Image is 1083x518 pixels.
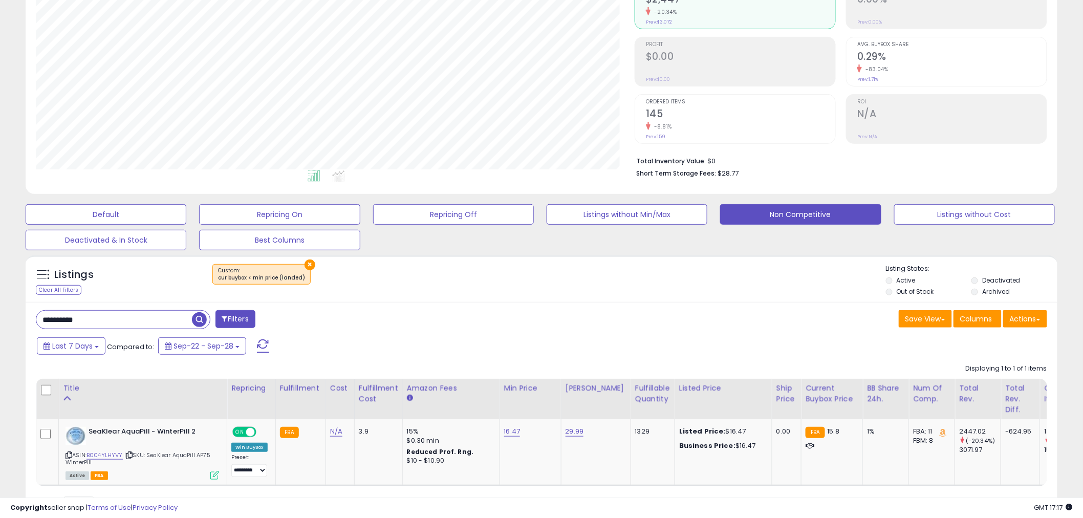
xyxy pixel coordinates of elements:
[407,457,492,465] div: $10 - $10.90
[330,383,350,394] div: Cost
[635,427,667,436] div: 1329
[959,383,997,404] div: Total Rev.
[218,267,305,282] span: Custom:
[88,503,131,512] a: Terms of Use
[913,427,947,436] div: FBA: 11
[133,503,178,512] a: Privacy Policy
[828,426,840,436] span: 15.8
[407,447,474,456] b: Reduced Prof. Rng.
[857,19,882,25] small: Prev: 0.00%
[966,364,1047,374] div: Displaying 1 to 1 of 1 items
[646,51,835,64] h2: $0.00
[679,427,764,436] div: $16.47
[174,341,233,351] span: Sep-22 - Sep-28
[982,276,1021,285] label: Deactivated
[52,341,93,351] span: Last 7 Days
[158,337,246,355] button: Sep-22 - Sep-28
[913,383,950,404] div: Num of Comp.
[897,287,934,296] label: Out of Stock
[886,264,1057,274] p: Listing States:
[407,427,492,436] div: 15%
[66,427,219,479] div: ASIN:
[954,310,1002,328] button: Columns
[280,383,321,394] div: Fulfillment
[86,451,123,460] a: B004YLHYVY
[857,42,1047,48] span: Avg. Buybox Share
[646,99,835,105] span: Ordered Items
[1005,383,1035,415] div: Total Rev. Diff.
[720,204,881,225] button: Non Competitive
[504,426,521,437] a: 16.47
[651,123,672,131] small: -8.81%
[960,314,992,324] span: Columns
[679,441,764,450] div: $16.47
[806,427,825,438] small: FBA
[897,276,916,285] label: Active
[10,503,178,513] div: seller snap | |
[913,436,947,445] div: FBM: 8
[679,441,735,450] b: Business Price:
[66,451,210,466] span: | SKU: SeaKlear AquaPill AP75 WinterPill
[199,230,360,250] button: Best Columns
[646,42,835,48] span: Profit
[776,427,793,436] div: 0.00
[857,76,878,82] small: Prev: 1.71%
[231,383,271,394] div: Repricing
[359,383,398,404] div: Fulfillment Cost
[718,168,739,178] span: $28.77
[867,383,904,404] div: BB Share 24h.
[504,383,557,394] div: Min Price
[679,383,768,394] div: Listed Price
[982,287,1010,296] label: Archived
[646,19,672,25] small: Prev: $3,072
[857,134,877,140] small: Prev: N/A
[959,445,1001,455] div: 3071.97
[651,8,677,16] small: -20.34%
[280,427,299,438] small: FBA
[330,426,342,437] a: N/A
[407,383,495,394] div: Amazon Fees
[547,204,707,225] button: Listings without Min/Max
[66,471,89,480] span: All listings currently available for purchase on Amazon
[646,134,665,140] small: Prev: 159
[566,383,626,394] div: [PERSON_NAME]
[857,51,1047,64] h2: 0.29%
[10,503,48,512] strong: Copyright
[233,428,246,437] span: ON
[63,383,223,394] div: Title
[359,427,395,436] div: 3.9
[857,99,1047,105] span: ROI
[1005,427,1032,436] div: -624.95
[305,260,315,270] button: ×
[806,383,858,404] div: Current Buybox Price
[635,383,670,404] div: Fulfillable Quantity
[231,454,268,477] div: Preset:
[776,383,797,404] div: Ship Price
[36,285,81,295] div: Clear All Filters
[646,108,835,122] h2: 145
[89,427,213,439] b: SeaKlear AquaPill - WinterPill 2
[91,471,108,480] span: FBA
[636,157,706,165] b: Total Inventory Value:
[255,428,271,437] span: OFF
[26,230,186,250] button: Deactivated & In Stock
[636,169,716,178] b: Short Term Storage Fees:
[66,427,86,445] img: 41aapKGb1GL._SL40_.jpg
[899,310,952,328] button: Save View
[1003,310,1047,328] button: Actions
[407,394,413,403] small: Amazon Fees.
[636,154,1039,166] li: $0
[566,426,584,437] a: 29.99
[199,204,360,225] button: Repricing On
[107,342,154,352] span: Compared to:
[867,427,901,436] div: 1%
[679,426,726,436] b: Listed Price:
[646,76,670,82] small: Prev: $0.00
[26,204,186,225] button: Default
[37,337,105,355] button: Last 7 Days
[862,66,889,73] small: -83.04%
[215,310,255,328] button: Filters
[966,437,995,445] small: (-20.34%)
[857,108,1047,122] h2: N/A
[1044,383,1081,404] div: Ordered Items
